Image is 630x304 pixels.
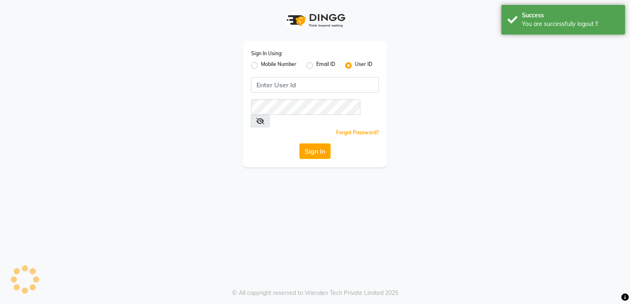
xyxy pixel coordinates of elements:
input: Username [251,77,379,93]
label: Email ID [316,61,335,70]
label: Sign In Using: [251,50,282,57]
a: Forgot Password? [336,129,379,136]
div: Success [522,11,619,20]
button: Sign In [299,143,331,159]
label: User ID [355,61,372,70]
label: Mobile Number [261,61,296,70]
img: logo1.svg [282,8,348,33]
input: Username [251,99,360,115]
div: You are successfully logout !! [522,20,619,28]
